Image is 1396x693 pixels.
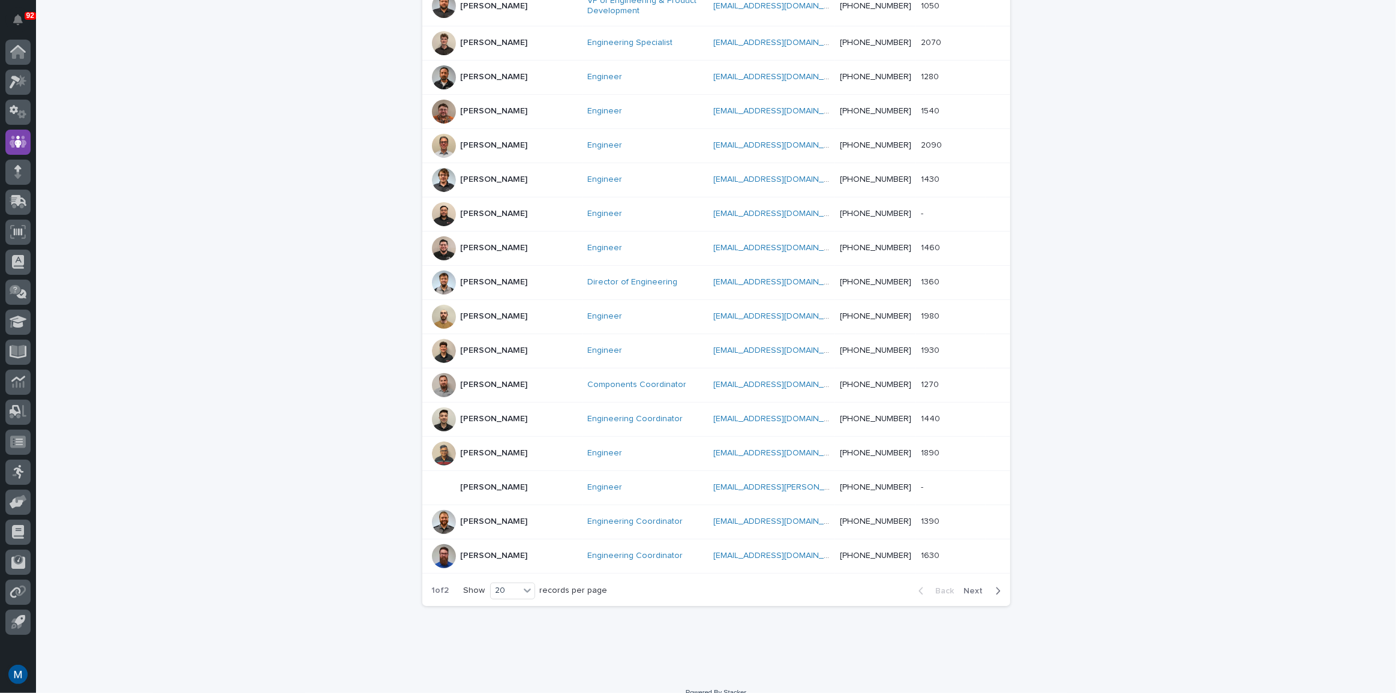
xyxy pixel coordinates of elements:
[587,517,683,527] a: Engineering Coordinator
[840,141,911,149] a: [PHONE_NUMBER]
[713,415,849,423] a: [EMAIL_ADDRESS][DOMAIN_NAME]
[921,104,942,116] p: 1540
[422,94,1010,128] tr: [PERSON_NAME]Engineer [EMAIL_ADDRESS][DOMAIN_NAME] [PHONE_NUMBER]15401540
[921,275,942,287] p: 1360
[587,106,622,116] a: Engineer
[587,414,683,424] a: Engineering Coordinator
[461,311,528,322] p: [PERSON_NAME]
[713,483,914,491] a: [EMAIL_ADDRESS][PERSON_NAME][DOMAIN_NAME]
[422,402,1010,436] tr: [PERSON_NAME]Engineering Coordinator [EMAIL_ADDRESS][DOMAIN_NAME] [PHONE_NUMBER]14401440
[921,548,942,561] p: 1630
[461,380,528,390] p: [PERSON_NAME]
[921,412,942,424] p: 1440
[422,163,1010,197] tr: [PERSON_NAME]Engineer [EMAIL_ADDRESS][DOMAIN_NAME] [PHONE_NUMBER]14301430
[921,480,926,493] p: -
[422,26,1010,60] tr: [PERSON_NAME]Engineering Specialist [EMAIL_ADDRESS][DOMAIN_NAME] [PHONE_NUMBER]20702070
[713,517,849,526] a: [EMAIL_ADDRESS][DOMAIN_NAME]
[461,277,528,287] p: [PERSON_NAME]
[840,175,911,184] a: [PHONE_NUMBER]
[840,517,911,526] a: [PHONE_NUMBER]
[461,414,528,424] p: [PERSON_NAME]
[587,243,622,253] a: Engineer
[461,175,528,185] p: [PERSON_NAME]
[422,436,1010,470] tr: [PERSON_NAME]Engineer [EMAIL_ADDRESS][DOMAIN_NAME] [PHONE_NUMBER]18901890
[461,482,528,493] p: [PERSON_NAME]
[587,482,622,493] a: Engineer
[840,551,911,560] a: [PHONE_NUMBER]
[713,209,849,218] a: [EMAIL_ADDRESS][DOMAIN_NAME]
[840,244,911,252] a: [PHONE_NUMBER]
[921,35,944,48] p: 2070
[713,141,849,149] a: [EMAIL_ADDRESS][DOMAIN_NAME]
[713,380,849,389] a: [EMAIL_ADDRESS][DOMAIN_NAME]
[921,138,944,151] p: 2090
[921,70,941,82] p: 1280
[929,587,954,595] span: Back
[921,514,942,527] p: 1390
[840,449,911,457] a: [PHONE_NUMBER]
[461,1,528,11] p: [PERSON_NAME]
[461,517,528,527] p: [PERSON_NAME]
[713,244,849,252] a: [EMAIL_ADDRESS][DOMAIN_NAME]
[5,662,31,687] button: users-avatar
[587,380,686,390] a: Components Coordinator
[461,140,528,151] p: [PERSON_NAME]
[713,38,849,47] a: [EMAIL_ADDRESS][DOMAIN_NAME]
[713,312,849,320] a: [EMAIL_ADDRESS][DOMAIN_NAME]
[921,241,942,253] p: 1460
[840,73,911,81] a: [PHONE_NUMBER]
[422,299,1010,334] tr: [PERSON_NAME]Engineer [EMAIL_ADDRESS][DOMAIN_NAME] [PHONE_NUMBER]19801980
[840,38,911,47] a: [PHONE_NUMBER]
[840,312,911,320] a: [PHONE_NUMBER]
[713,278,849,286] a: [EMAIL_ADDRESS][DOMAIN_NAME]
[921,446,942,458] p: 1890
[921,172,942,185] p: 1430
[964,587,990,595] span: Next
[461,448,528,458] p: [PERSON_NAME]
[422,197,1010,231] tr: [PERSON_NAME]Engineer [EMAIL_ADDRESS][DOMAIN_NAME] [PHONE_NUMBER]--
[15,14,31,34] div: Notifications92
[422,128,1010,163] tr: [PERSON_NAME]Engineer [EMAIL_ADDRESS][DOMAIN_NAME] [PHONE_NUMBER]20902090
[587,346,622,356] a: Engineer
[713,346,849,355] a: [EMAIL_ADDRESS][DOMAIN_NAME]
[422,576,459,605] p: 1 of 2
[587,209,622,219] a: Engineer
[5,7,31,32] button: Notifications
[840,415,911,423] a: [PHONE_NUMBER]
[461,346,528,356] p: [PERSON_NAME]
[464,586,485,596] p: Show
[713,551,849,560] a: [EMAIL_ADDRESS][DOMAIN_NAME]
[840,2,911,10] a: [PHONE_NUMBER]
[840,483,911,491] a: [PHONE_NUMBER]
[587,38,673,48] a: Engineering Specialist
[713,107,849,115] a: [EMAIL_ADDRESS][DOMAIN_NAME]
[921,206,926,219] p: -
[491,584,520,597] div: 20
[713,2,849,10] a: [EMAIL_ADDRESS][DOMAIN_NAME]
[587,311,622,322] a: Engineer
[840,346,911,355] a: [PHONE_NUMBER]
[713,175,849,184] a: [EMAIL_ADDRESS][DOMAIN_NAME]
[587,72,622,82] a: Engineer
[587,551,683,561] a: Engineering Coordinator
[422,265,1010,299] tr: [PERSON_NAME]Director of Engineering [EMAIL_ADDRESS][DOMAIN_NAME] [PHONE_NUMBER]13601360
[840,209,911,218] a: [PHONE_NUMBER]
[461,243,528,253] p: [PERSON_NAME]
[921,343,942,356] p: 1930
[959,586,1010,596] button: Next
[921,377,941,390] p: 1270
[713,449,849,457] a: [EMAIL_ADDRESS][DOMAIN_NAME]
[587,448,622,458] a: Engineer
[461,551,528,561] p: [PERSON_NAME]
[461,38,528,48] p: [PERSON_NAME]
[422,539,1010,573] tr: [PERSON_NAME]Engineering Coordinator [EMAIL_ADDRESS][DOMAIN_NAME] [PHONE_NUMBER]16301630
[909,586,959,596] button: Back
[461,72,528,82] p: [PERSON_NAME]
[422,368,1010,402] tr: [PERSON_NAME]Components Coordinator [EMAIL_ADDRESS][DOMAIN_NAME] [PHONE_NUMBER]12701270
[461,209,528,219] p: [PERSON_NAME]
[840,278,911,286] a: [PHONE_NUMBER]
[587,175,622,185] a: Engineer
[26,11,34,20] p: 92
[422,231,1010,265] tr: [PERSON_NAME]Engineer [EMAIL_ADDRESS][DOMAIN_NAME] [PHONE_NUMBER]14601460
[461,106,528,116] p: [PERSON_NAME]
